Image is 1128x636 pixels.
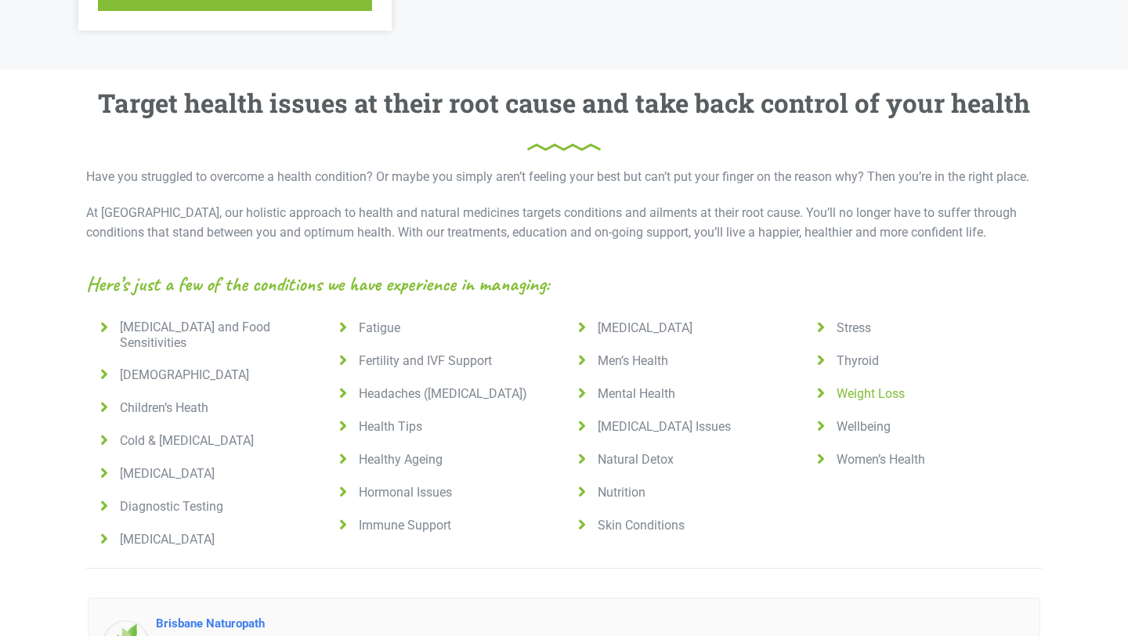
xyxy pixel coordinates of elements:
span: Headaches ([MEDICAL_DATA]) [352,386,527,402]
span: Women’s Health [830,452,925,468]
span: [DEMOGRAPHIC_DATA] [114,367,249,383]
span: Healthy Ageing [352,452,443,468]
a: Healthy Ageing [333,451,556,468]
a: Fertility and IVF Support [333,352,556,370]
span: [MEDICAL_DATA] and Food Sensitivities [114,320,317,351]
a: [MEDICAL_DATA] [572,320,795,337]
span: Mental Health [591,386,675,402]
span: Nutrition [591,485,645,500]
a: Immune Support [333,517,556,534]
span: Here’s just a few of the conditions we have experience in managing: [86,274,549,295]
a: [DEMOGRAPHIC_DATA] [94,367,317,384]
span: Men’s Health [591,353,668,369]
span: Diagnostic Testing [114,499,223,515]
a: [MEDICAL_DATA] [94,465,317,482]
a: Diagnostic Testing [94,498,317,515]
span: Children’s Heath [114,400,208,416]
span: Immune Support [352,518,451,533]
span: Thyroid [830,353,879,369]
p: At [GEOGRAPHIC_DATA], our holistic approach to health and natural medicines targets conditions an... [86,203,1042,243]
span: Cold & [MEDICAL_DATA] [114,433,254,449]
a: Cold & [MEDICAL_DATA] [94,432,317,450]
a: Nutrition [572,484,795,501]
a: Headaches ([MEDICAL_DATA]) [333,385,556,403]
a: Men’s Health [572,352,795,370]
a: [MEDICAL_DATA] and Food Sensitivities [94,320,317,351]
span: [MEDICAL_DATA] [114,532,215,547]
a: Skin Conditions [572,517,795,534]
span: Weight Loss [830,386,905,402]
span: [MEDICAL_DATA] [591,320,692,336]
a: [MEDICAL_DATA] Issues [572,418,795,435]
span: Stress [830,320,871,336]
a: Stress [811,320,1034,337]
span: Hormonal Issues [352,485,452,500]
a: Wellbeing [811,418,1034,435]
a: [MEDICAL_DATA] [94,531,317,548]
a: Women’s Health [811,451,1034,468]
span: [MEDICAL_DATA] [114,466,215,482]
span: Skin Conditions [591,518,685,533]
a: Natural Detox [572,451,795,468]
a: Weight Loss [811,385,1034,403]
span: Fertility and IVF Support [352,353,492,369]
p: Have you struggled to overcome a health condition? Or maybe you simply aren’t feeling your best b... [86,167,1042,187]
a: Fatigue [333,320,556,337]
a: Children’s Heath [94,399,317,417]
span: Wellbeing [830,419,891,435]
a: Thyroid [811,352,1034,370]
a: Health Tips [333,418,556,435]
span: Fatigue [352,320,400,336]
span: Health Tips [352,419,422,435]
a: Hormonal Issues [333,484,556,501]
h3: Target health issues at their root cause and take back control of your health [98,85,1030,152]
a: Mental Health [572,385,795,403]
span: [MEDICAL_DATA] Issues [591,419,731,435]
span: Natural Detox [591,452,674,468]
a: Brisbane Naturopath [156,616,265,631]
